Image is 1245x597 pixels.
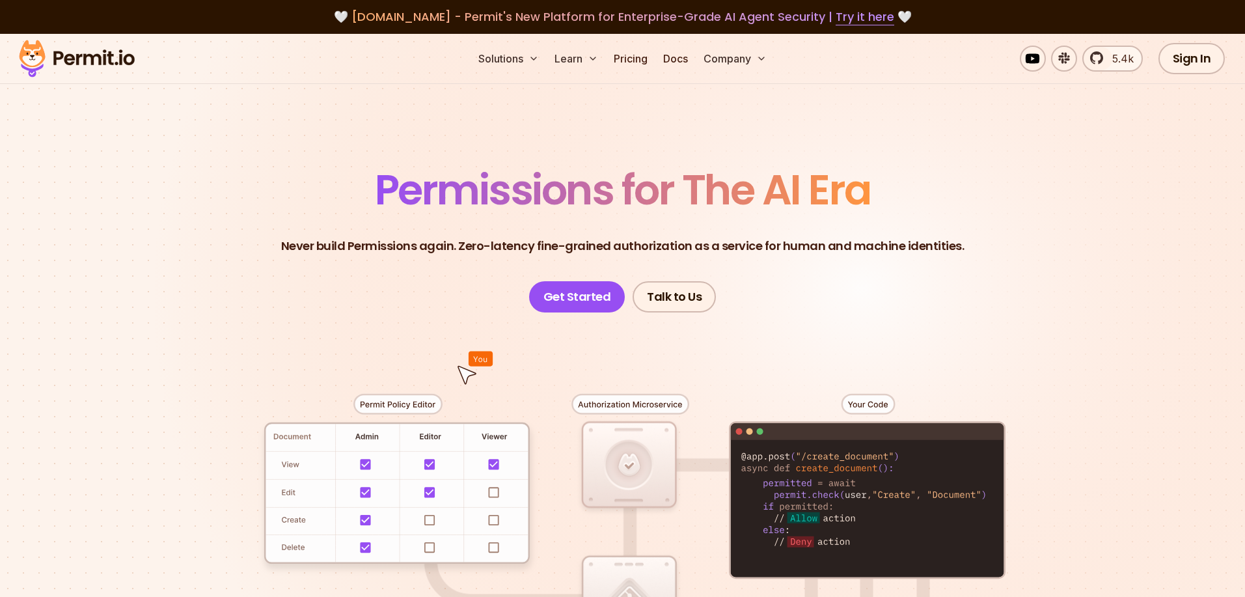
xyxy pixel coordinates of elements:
[549,46,603,72] button: Learn
[698,46,772,72] button: Company
[473,46,544,72] button: Solutions
[529,281,625,312] a: Get Started
[31,8,1214,26] div: 🤍 🤍
[1158,43,1225,74] a: Sign In
[351,8,894,25] span: [DOMAIN_NAME] - Permit's New Platform for Enterprise-Grade AI Agent Security |
[1104,51,1134,66] span: 5.4k
[13,36,141,81] img: Permit logo
[1082,46,1143,72] a: 5.4k
[281,237,965,255] p: Never build Permissions again. Zero-latency fine-grained authorization as a service for human and...
[633,281,716,312] a: Talk to Us
[375,161,871,219] span: Permissions for The AI Era
[658,46,693,72] a: Docs
[836,8,894,25] a: Try it here
[609,46,653,72] a: Pricing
